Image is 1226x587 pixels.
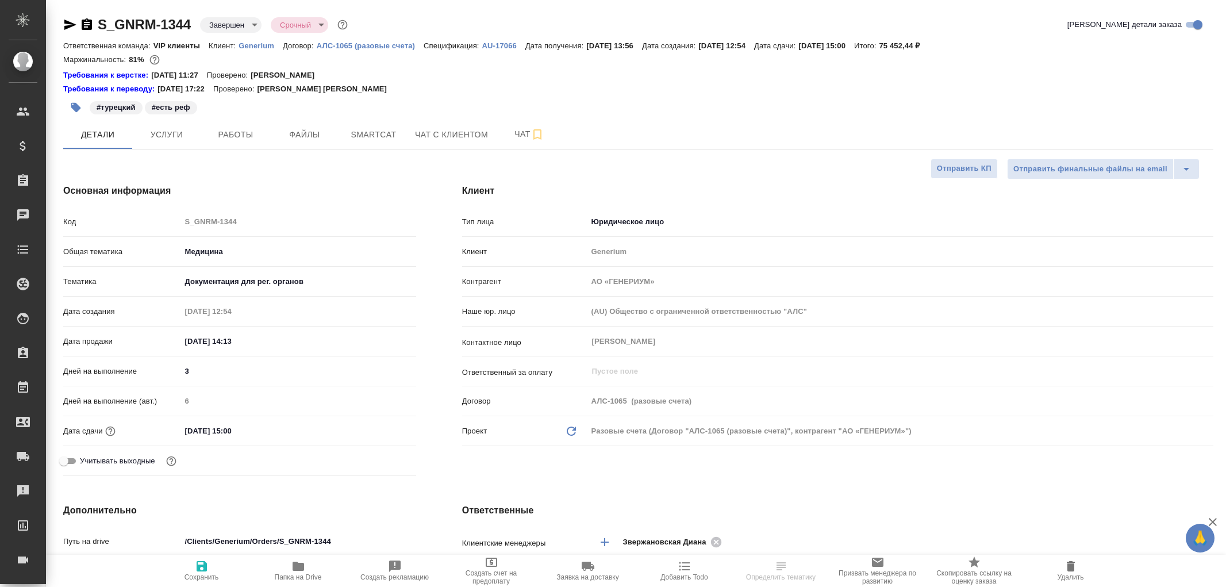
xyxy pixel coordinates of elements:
p: Код [63,216,181,228]
button: Выбери, если сб и вс нужно считать рабочими днями для выполнения заказа. [164,454,179,469]
div: Документация для рег. органов [181,272,416,291]
input: ✎ Введи что-нибудь [181,333,282,350]
button: 12020.87 RUB; [147,52,162,67]
p: Наше юр. лицо [462,306,587,317]
div: Нажми, чтобы открыть папку с инструкцией [63,83,157,95]
p: Клиент [462,246,587,258]
input: Пустое поле [587,273,1213,290]
span: Детали [70,128,125,142]
h4: Ответственные [462,504,1213,517]
div: split button [1007,159,1200,179]
input: ✎ Введи что-нибудь [181,363,416,379]
p: Ответственная команда: [63,41,153,50]
span: Скопировать ссылку на оценку заказа [933,569,1016,585]
button: Скопировать ссылку на оценку заказа [926,555,1023,587]
div: Звержановская Диана [623,535,725,549]
p: Дата создания: [642,41,698,50]
a: Generium [239,40,283,50]
p: 81% [129,55,147,64]
p: Маржинальность: [63,55,129,64]
p: Контактное лицо [462,337,587,348]
p: [DATE] 11:27 [151,70,207,81]
button: Заявка на доставку [540,555,636,587]
p: Общая тематика [63,246,181,258]
button: Добавить тэг [63,95,89,120]
svg: Подписаться [531,128,544,141]
p: [DATE] 17:22 [157,83,213,95]
div: Завершен [200,17,262,33]
p: Клиентские менеджеры [462,538,587,549]
button: Завершен [206,20,248,30]
p: [DATE] 15:00 [798,41,854,50]
div: Нажми, чтобы открыть папку с инструкцией [63,70,151,81]
p: [PERSON_NAME] [251,70,323,81]
span: [PERSON_NAME] детали заказа [1067,19,1182,30]
span: Создать счет на предоплату [450,569,533,585]
p: Дата создания [63,306,181,317]
span: Работы [208,128,263,142]
p: #есть реф [152,102,190,113]
button: Скопировать ссылку [80,18,94,32]
span: Услуги [139,128,194,142]
input: Пустое поле [181,303,282,320]
span: Заявка на доставку [556,573,618,581]
p: [DATE] 12:54 [698,41,754,50]
span: Отправить КП [937,162,991,175]
p: Тематика [63,276,181,287]
a: AU-17066 [482,40,525,50]
span: Чат [502,127,557,141]
p: Проверено: [213,83,258,95]
p: Итого: [854,41,879,50]
p: VIP клиенты [153,41,209,50]
p: Дата сдачи: [754,41,798,50]
input: Пустое поле [181,213,416,230]
p: AU-17066 [482,41,525,50]
span: есть реф [144,102,198,112]
button: Срочный [276,20,314,30]
p: [PERSON_NAME] [PERSON_NAME] [257,83,395,95]
input: ✎ Введи что-нибудь [181,423,282,439]
p: Путь на drive [63,536,181,547]
button: Удалить [1023,555,1119,587]
h4: Основная информация [63,184,416,198]
p: #турецкий [97,102,136,113]
input: ✎ Введи что-нибудь [181,533,416,550]
span: Файлы [277,128,332,142]
p: Generium [239,41,283,50]
p: [DATE] 13:56 [586,41,642,50]
button: Создать счет на предоплату [443,555,540,587]
p: Договор [462,396,587,407]
button: Добавить менеджера [591,528,618,556]
span: Добавить Todo [660,573,708,581]
h4: Клиент [462,184,1213,198]
button: Определить тематику [733,555,829,587]
p: Дней на выполнение [63,366,181,377]
span: Определить тематику [746,573,816,581]
button: Папка на Drive [250,555,347,587]
a: Требования к переводу: [63,83,157,95]
button: Скопировать ссылку для ЯМессенджера [63,18,77,32]
a: S_GNRM-1344 [98,17,191,32]
span: 🙏 [1190,526,1210,550]
p: Дата получения: [525,41,586,50]
p: Проект [462,425,487,437]
p: Контрагент [462,276,587,287]
span: Звержановская Диана [623,536,713,548]
button: Призвать менеджера по развитию [829,555,926,587]
span: Призвать менеджера по развитию [836,569,919,585]
button: Создать рекламацию [347,555,443,587]
span: Smartcat [346,128,401,142]
p: Дата продажи [63,336,181,347]
div: Юридическое лицо [587,212,1213,232]
p: Дней на выполнение (авт.) [63,396,181,407]
input: Пустое поле [587,393,1213,409]
span: Папка на Drive [275,573,322,581]
button: Добавить Todo [636,555,733,587]
p: Клиент: [209,41,239,50]
a: АЛС-1065 (разовые счета) [317,40,424,50]
span: Отправить финальные файлы на email [1013,163,1167,176]
p: Тип лица [462,216,587,228]
p: Договор: [283,41,317,50]
span: турецкий [89,102,144,112]
div: Медицина [181,242,416,262]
